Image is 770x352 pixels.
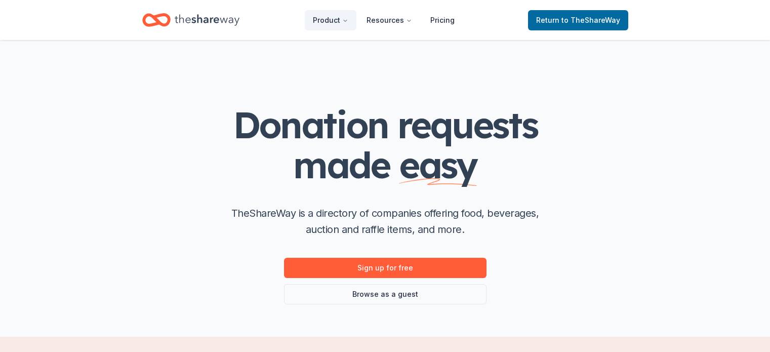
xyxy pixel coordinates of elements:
[284,284,487,304] a: Browse as a guest
[422,10,463,30] a: Pricing
[536,14,620,26] span: Return
[142,8,239,32] a: Home
[284,258,487,278] a: Sign up for free
[305,8,463,32] nav: Main
[561,16,620,24] span: to TheShareWay
[305,10,356,30] button: Product
[183,105,588,185] h1: Donation requests made
[528,10,628,30] a: Returnto TheShareWay
[358,10,420,30] button: Resources
[399,142,477,187] span: easy
[223,205,547,238] p: TheShareWay is a directory of companies offering food, beverages, auction and raffle items, and m...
